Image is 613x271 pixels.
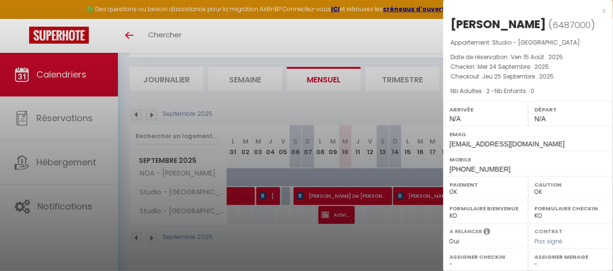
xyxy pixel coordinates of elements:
span: N/A [534,115,546,123]
span: Nb Enfants : 0 [495,87,534,95]
label: Email [449,129,607,139]
span: [EMAIL_ADDRESS][DOMAIN_NAME] [449,140,564,148]
div: [PERSON_NAME] [450,16,546,32]
label: Mobile [449,155,607,164]
span: Mer 24 Septembre . 2025 [478,63,549,71]
label: Paiement [449,180,522,190]
p: Date de réservation : [450,52,606,62]
label: Assigner Menage [534,252,607,262]
span: 6487000 [552,19,591,31]
label: Contrat [534,227,563,234]
span: Pas signé [534,237,563,245]
p: Appartement : [450,38,606,48]
div: x [443,5,606,16]
span: ( ) [548,18,595,32]
span: [PHONE_NUMBER] [449,165,511,173]
span: Studio - [GEOGRAPHIC_DATA] [492,38,580,47]
label: Formulaire Checkin [534,204,607,213]
label: Arrivée [449,105,522,114]
span: N/A [449,115,461,123]
span: Jeu 25 Septembre . 2025 [482,72,554,80]
span: Nb Adultes : 2 - [450,87,534,95]
label: Départ [534,105,607,114]
p: Checkout : [450,72,606,81]
p: Checkin : [450,62,606,72]
label: A relancer [449,227,482,236]
button: Ouvrir le widget de chat LiveChat [8,4,37,33]
label: Caution [534,180,607,190]
label: Assigner Checkin [449,252,522,262]
span: Ven 15 Août . 2025 [511,53,563,61]
label: Formulaire Bienvenue [449,204,522,213]
i: Sélectionner OUI si vous souhaiter envoyer les séquences de messages post-checkout [483,227,490,238]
